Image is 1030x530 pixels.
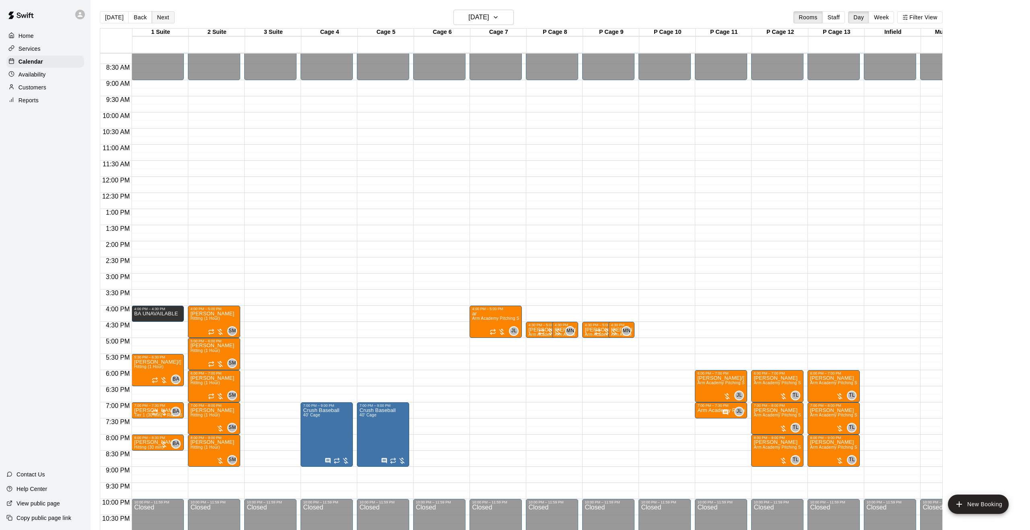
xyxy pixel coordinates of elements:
div: 8:00 PM – 8:30 PM [134,436,181,440]
div: 7:00 PM – 7:30 PM [697,404,745,408]
span: Hitting (1 Hour) [134,364,163,369]
a: Availability [6,68,84,81]
div: 4:30 PM – 5:00 PM [611,323,632,327]
div: 8:00 PM – 9:00 PM: Arm Academy Pitching Session 1 Hour - Pitching [751,435,803,467]
div: Tyler Levine [847,455,857,465]
div: 10:00 PM – 11:59 PM [585,500,632,504]
div: 4:00 PM – 4:30 PM [134,307,181,311]
div: 8:00 PM – 8:30 PM: Hitting (30 min) [132,435,184,451]
div: 6:00 PM – 7:00 PM [754,371,801,375]
div: Cage 6 [414,29,470,36]
div: 4:00 PM – 5:00 PM [472,307,519,311]
span: 7:30 PM [104,418,132,425]
div: Steve Malvagna [227,391,237,400]
span: Tier 1 (30 Min) + Rapsodo [134,413,184,417]
div: Cage 4 [301,29,358,36]
div: 10:00 PM – 11:59 PM [190,500,238,504]
span: Hitting (1 Hour) [190,348,220,353]
span: Recurring event [595,329,601,335]
div: Brian Anderson [171,375,181,384]
div: 4:30 PM – 5:00 PM: Arm Academy Pitching Session 30 min - Pitching [526,322,571,338]
span: Tyler Levine [794,455,800,465]
p: Help Center [16,485,47,493]
span: Johnnie Larossa [512,326,519,336]
div: 7:00 PM – 8:00 PM: Nick Riveira [188,402,240,435]
div: 7:00 PM – 7:30 PM: Arm Academy Pitching Session 30 min - Pitching [695,402,747,418]
span: TL [793,456,799,464]
span: 7:00 PM [104,402,132,409]
div: 5:00 PM – 6:00 PM: Mason Lasky [188,338,240,370]
span: 3:00 PM [104,273,132,280]
span: Recurring event [490,329,496,335]
span: 11:30 AM [101,161,132,168]
div: P Cage 10 [639,29,696,36]
svg: Has notes [381,458,387,464]
div: 4:30 PM – 5:00 PM: Arm Academy Pitching Session 30 min - Pitching [552,322,578,338]
div: 8:00 PM – 9:00 PM [190,436,238,440]
span: 9:30 PM [104,483,132,490]
span: Recurring event [334,458,340,464]
svg: Has notes [325,458,331,464]
div: 6:00 PM – 7:00 PM: Hank Hallam [188,370,240,402]
span: Brian Anderson [174,375,181,384]
svg: Has notes [722,409,729,416]
div: Max Nielsen [622,326,631,336]
span: Arm Academy Pitching Session 1 Hour - Pitching [810,413,903,417]
div: 7:00 PM – 9:00 PM: Crush Baseball [301,402,353,467]
button: [DATE] [453,10,514,25]
p: Reports [19,96,39,104]
div: 10:00 PM – 11:59 PM [923,500,970,504]
span: 6:30 PM [104,386,132,393]
div: 10:00 PM – 11:59 PM [528,500,576,504]
button: Filter View [897,11,942,23]
a: Services [6,43,84,55]
span: 9:30 AM [104,96,132,103]
div: 8:00 PM – 9:00 PM [754,436,801,440]
div: Cage 7 [470,29,527,36]
a: Reports [6,94,84,106]
a: Calendar [6,56,84,68]
div: Cage 5 [358,29,414,36]
span: 1:30 PM [104,225,132,232]
span: Arm Academy Pitching Session 1 Hour - Pitching [472,316,565,321]
span: Hitting (30 min) [134,445,163,449]
div: P Cage 11 [696,29,752,36]
div: P Cage 13 [808,29,865,36]
span: JL [511,327,517,335]
button: Back [128,11,152,23]
span: 10:30 PM [100,515,132,522]
div: 7:00 PM – 9:00 PM [303,404,350,408]
div: Customers [6,81,84,93]
button: add [948,495,1009,514]
div: Tyler Levine [791,391,800,400]
div: 4:30 PM – 5:00 PM [528,323,568,327]
div: 4:30 PM – 5:00 PM [554,323,576,327]
div: 7:00 PM – 9:00 PM: Crush Baseball [357,402,409,467]
span: 10:00 AM [101,112,132,119]
div: 10:00 PM – 11:59 PM [697,500,745,504]
span: Recurring event [208,393,214,400]
span: Johnnie Larossa [737,391,744,400]
button: Day [848,11,869,23]
div: 7:00 PM – 7:30 PM [134,404,181,408]
span: 2:00 PM [104,241,132,248]
span: Steve Malvagna [231,326,237,336]
div: 10:00 PM – 11:59 PM [247,500,294,504]
span: JL [737,408,742,416]
span: MN [566,327,574,335]
button: [DATE] [100,11,129,23]
div: 8:00 PM – 9:00 PM: Arm Academy Pitching Session 1 Hour - Pitching [808,435,860,467]
p: Customers [19,83,46,91]
p: Calendar [19,58,43,66]
span: TL [849,424,855,432]
div: Tyler Levine [847,423,857,433]
span: Recurring event [208,329,214,335]
span: Hitting (1 Hour) [190,316,220,321]
span: Steve Malvagna [231,391,237,400]
div: Johnnie Larossa [734,391,744,400]
div: 4:00 PM – 5:00 PM [190,307,238,311]
span: SM [229,391,236,400]
span: 40' Cage [359,413,376,417]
